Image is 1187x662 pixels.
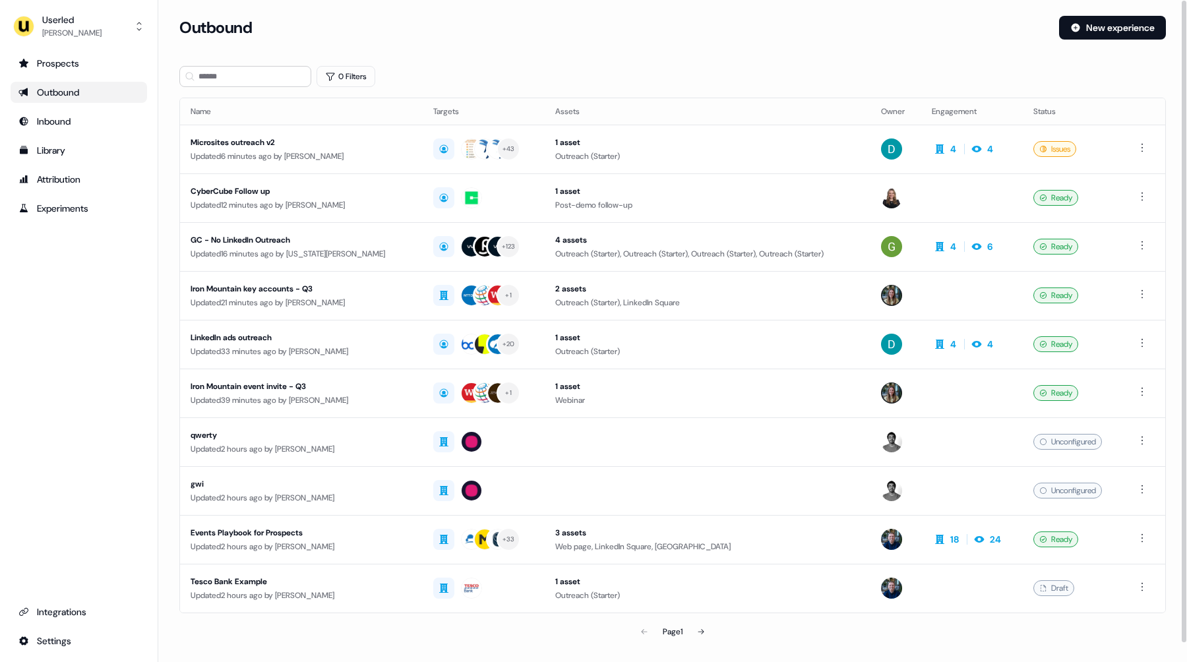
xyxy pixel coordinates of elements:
[502,338,515,350] div: + 20
[555,136,860,149] div: 1 asset
[502,533,515,545] div: + 33
[555,331,860,344] div: 1 asset
[11,111,147,132] a: Go to Inbound
[555,394,860,407] div: Webinar
[555,575,860,588] div: 1 asset
[881,334,902,355] img: David
[555,526,860,539] div: 3 assets
[11,601,147,622] a: Go to integrations
[191,380,412,393] div: Iron Mountain event invite - Q3
[1033,239,1078,255] div: Ready
[191,526,412,539] div: Events Playbook for Prospects
[502,143,515,155] div: + 43
[18,634,139,647] div: Settings
[423,98,545,125] th: Targets
[1033,141,1076,157] div: Issues
[555,198,860,212] div: Post-demo follow-up
[191,282,412,295] div: Iron Mountain key accounts - Q3
[180,98,423,125] th: Name
[881,138,902,160] img: David
[555,540,860,553] div: Web page, LinkedIn Square, [GEOGRAPHIC_DATA]
[11,53,147,74] a: Go to prospects
[1033,190,1078,206] div: Ready
[555,185,860,198] div: 1 asset
[191,247,412,260] div: Updated 16 minutes ago by [US_STATE][PERSON_NAME]
[18,605,139,618] div: Integrations
[18,86,139,99] div: Outbound
[950,142,956,156] div: 4
[191,233,412,247] div: GC - No LinkedIn Outreach
[950,240,956,253] div: 4
[191,185,412,198] div: CyberCube Follow up
[1033,434,1102,450] div: Unconfigured
[191,136,412,149] div: Microsites outreach v2
[555,247,860,260] div: Outreach (Starter), Outreach (Starter), Outreach (Starter), Outreach (Starter)
[990,533,1001,546] div: 24
[191,477,412,491] div: gwi
[191,429,412,442] div: qwerty
[555,282,860,295] div: 2 assets
[555,233,860,247] div: 4 assets
[881,480,902,501] img: Maz
[555,296,860,309] div: Outreach (Starter), LinkedIn Square
[18,57,139,70] div: Prospects
[1023,98,1124,125] th: Status
[663,625,683,638] div: Page 1
[11,140,147,161] a: Go to templates
[881,431,902,452] img: Maz
[505,387,512,399] div: + 1
[502,241,516,253] div: + 123
[11,630,147,651] a: Go to integrations
[42,13,102,26] div: Userled
[11,198,147,219] a: Go to experiments
[950,533,959,546] div: 18
[191,296,412,309] div: Updated 21 minutes ago by [PERSON_NAME]
[881,382,902,404] img: Charlotte
[987,338,993,351] div: 4
[1033,336,1078,352] div: Ready
[191,575,412,588] div: Tesco Bank Example
[11,82,147,103] a: Go to outbound experience
[1033,580,1074,596] div: Draft
[870,98,921,125] th: Owner
[881,529,902,550] img: James
[317,66,375,87] button: 0 Filters
[191,331,412,344] div: LinkedIn ads outreach
[505,289,512,301] div: + 1
[881,285,902,306] img: Charlotte
[555,345,860,358] div: Outreach (Starter)
[18,202,139,215] div: Experiments
[1033,483,1102,498] div: Unconfigured
[881,578,902,599] img: James
[191,540,412,553] div: Updated 2 hours ago by [PERSON_NAME]
[921,98,1023,125] th: Engagement
[881,187,902,208] img: Geneviève
[555,150,860,163] div: Outreach (Starter)
[11,11,147,42] button: Userled[PERSON_NAME]
[555,589,860,602] div: Outreach (Starter)
[191,150,412,163] div: Updated 6 minutes ago by [PERSON_NAME]
[881,236,902,257] img: Georgia
[545,98,870,125] th: Assets
[191,394,412,407] div: Updated 39 minutes ago by [PERSON_NAME]
[18,173,139,186] div: Attribution
[987,240,992,253] div: 6
[191,198,412,212] div: Updated 12 minutes ago by [PERSON_NAME]
[950,338,956,351] div: 4
[191,442,412,456] div: Updated 2 hours ago by [PERSON_NAME]
[18,115,139,128] div: Inbound
[191,491,412,504] div: Updated 2 hours ago by [PERSON_NAME]
[11,169,147,190] a: Go to attribution
[179,18,252,38] h3: Outbound
[1033,385,1078,401] div: Ready
[18,144,139,157] div: Library
[191,345,412,358] div: Updated 33 minutes ago by [PERSON_NAME]
[42,26,102,40] div: [PERSON_NAME]
[191,589,412,602] div: Updated 2 hours ago by [PERSON_NAME]
[1033,287,1078,303] div: Ready
[987,142,993,156] div: 4
[1033,531,1078,547] div: Ready
[1059,16,1166,40] button: New experience
[555,380,860,393] div: 1 asset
